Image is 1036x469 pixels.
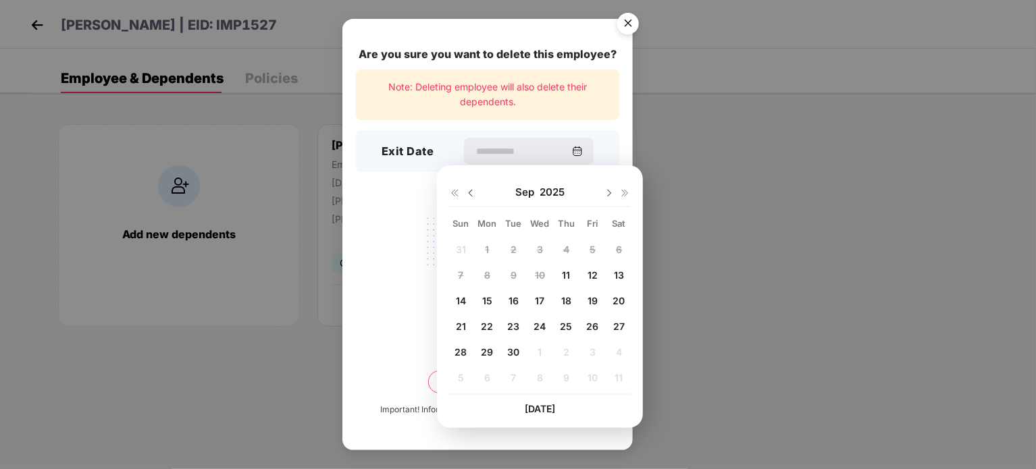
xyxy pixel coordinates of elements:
div: Mon [475,217,499,229]
span: 29 [482,346,494,358]
div: Fri [581,217,604,229]
div: Sat [607,217,631,229]
span: 12 [588,269,598,281]
img: svg+xml;base64,PHN2ZyB4bWxucz0iaHR0cDovL3d3dy53My5vcmcvMjAwMC9zdmciIHdpZHRoPSI1NiIgaGVpZ2h0PSI1Ni... [609,7,647,45]
img: svg+xml;base64,PHN2ZyB4bWxucz0iaHR0cDovL3d3dy53My5vcmcvMjAwMC9zdmciIHdpZHRoPSIyMjQiIGhlaWdodD0iMT... [412,210,563,315]
button: Close [609,6,646,43]
span: Sep [515,186,540,199]
img: svg+xml;base64,PHN2ZyB4bWxucz0iaHR0cDovL3d3dy53My5vcmcvMjAwMC9zdmciIHdpZHRoPSIxNiIgaGVpZ2h0PSIxNi... [449,188,460,198]
span: 15 [482,295,492,306]
span: 18 [561,295,571,306]
span: 28 [455,346,467,358]
span: 16 [509,295,519,306]
span: 13 [614,269,624,281]
span: [DATE] [525,403,555,414]
div: Tue [502,217,525,229]
img: svg+xml;base64,PHN2ZyBpZD0iRHJvcGRvd24tMzJ4MzIiIHhtbG5zPSJodHRwOi8vd3d3LnczLm9yZy8yMDAwL3N2ZyIgd2... [604,188,615,198]
span: 25 [561,321,573,332]
span: 23 [508,321,520,332]
span: 11 [563,269,571,281]
span: 2025 [540,186,565,199]
div: Note: Deleting employee will also delete their dependents. [356,70,619,120]
img: svg+xml;base64,PHN2ZyBpZD0iQ2FsZW5kYXItMzJ4MzIiIHhtbG5zPSJodHRwOi8vd3d3LnczLm9yZy8yMDAwL3N2ZyIgd2... [572,146,583,157]
div: Important! Information once deleted, can’t be recovered. [380,404,595,416]
img: svg+xml;base64,PHN2ZyB4bWxucz0iaHR0cDovL3d3dy53My5vcmcvMjAwMC9zdmciIHdpZHRoPSIxNiIgaGVpZ2h0PSIxNi... [620,188,631,198]
span: 30 [508,346,520,358]
img: svg+xml;base64,PHN2ZyBpZD0iRHJvcGRvd24tMzJ4MzIiIHhtbG5zPSJodHRwOi8vd3d3LnczLm9yZy8yMDAwL3N2ZyIgd2... [465,188,476,198]
h3: Exit Date [382,143,434,161]
span: 21 [456,321,466,332]
button: Delete permanently [428,370,547,393]
span: 24 [534,321,546,332]
div: Thu [554,217,578,229]
span: 22 [482,321,494,332]
span: 19 [588,295,598,306]
div: Sun [449,217,473,229]
span: 20 [613,295,625,306]
span: 17 [536,295,545,306]
span: 26 [587,321,599,332]
div: Are you sure you want to delete this employee? [356,46,619,63]
div: Wed [528,217,552,229]
span: 27 [613,321,625,332]
span: 14 [456,295,466,306]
